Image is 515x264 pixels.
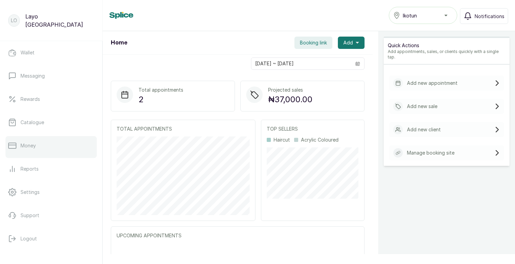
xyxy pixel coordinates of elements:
p: Settings [21,189,40,196]
p: UPCOMING APPOINTMENTS [117,232,359,239]
a: Rewards [5,90,97,109]
p: TOP SELLERS [267,126,359,132]
p: Reports [21,166,39,172]
a: Money [5,136,97,155]
p: 2 [138,93,183,106]
span: Notifications [475,13,504,20]
span: Add [343,39,353,46]
p: Add new client [407,126,441,133]
button: Booking link [294,37,332,49]
p: Projected sales [268,87,313,93]
button: Logout [5,229,97,248]
svg: calendar [355,61,360,66]
p: Haircut [274,136,290,143]
p: Acrylic Coloured [301,136,339,143]
input: Select date [251,58,351,69]
h1: Home [111,39,127,47]
p: Quick Actions [388,42,505,49]
span: Ikotun [403,12,417,19]
p: Logout [21,235,37,242]
a: Wallet [5,43,97,62]
p: Messaging [21,72,45,79]
p: Total appointments [138,87,183,93]
button: Add [338,37,365,49]
p: Wallet [21,49,35,56]
p: TOTAL APPOINTMENTS [117,126,250,132]
p: Add new sale [407,103,437,110]
p: Money [21,142,36,149]
p: ₦37,000.00 [268,93,313,106]
a: Messaging [5,66,97,85]
p: Manage booking site [407,149,454,156]
p: Add new appointment [407,80,458,87]
a: Reports [5,159,97,179]
p: LO [11,17,17,24]
a: Support [5,206,97,225]
p: Support [21,212,39,219]
span: Booking link [300,39,327,46]
p: Catalogue [21,119,44,126]
p: Rewards [21,96,40,103]
a: Settings [5,183,97,202]
button: Notifications [460,8,508,24]
p: Layo [GEOGRAPHIC_DATA] [25,12,94,29]
button: Ikotun [389,7,457,24]
a: Catalogue [5,113,97,132]
p: Add appointments, sales, or clients quickly with a single tap. [388,49,505,60]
